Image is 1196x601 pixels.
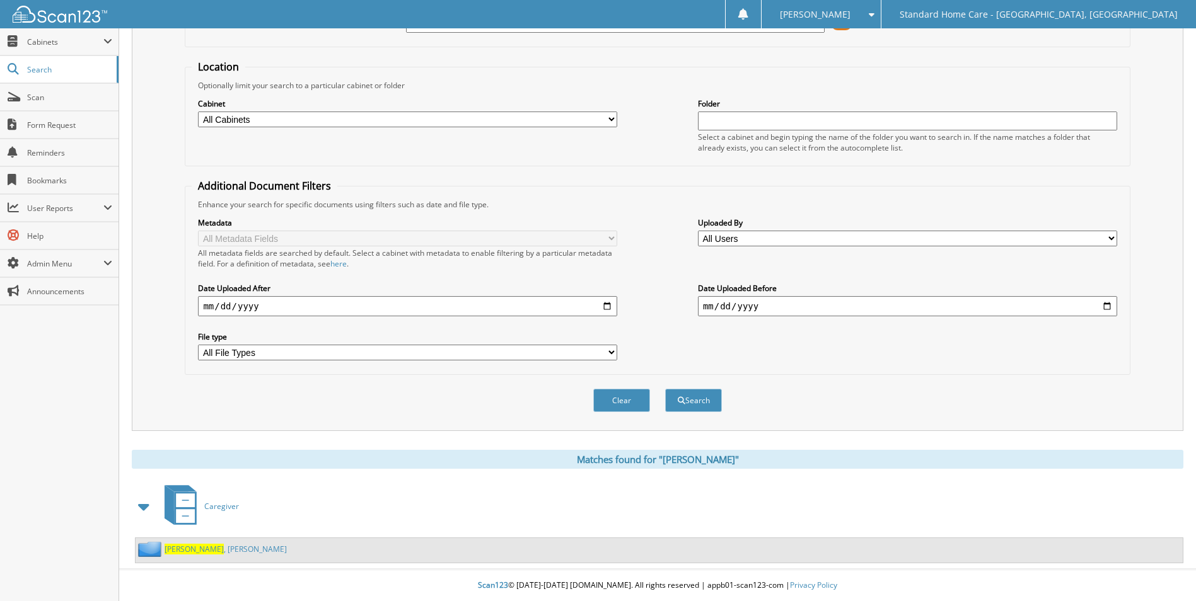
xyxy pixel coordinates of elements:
legend: Location [192,60,245,74]
span: Search [27,64,110,75]
span: Bookmarks [27,175,112,186]
span: Caregiver [204,501,239,512]
span: Form Request [27,120,112,130]
a: here [330,258,347,269]
a: Caregiver [157,481,239,531]
label: Uploaded By [698,217,1117,228]
span: [PERSON_NAME] [165,544,224,554]
span: User Reports [27,203,103,214]
span: Scan123 [478,580,508,590]
div: Matches found for "[PERSON_NAME]" [132,450,1183,469]
span: Announcements [27,286,112,297]
button: Search [665,389,722,412]
span: Reminders [27,147,112,158]
div: © [DATE]-[DATE] [DOMAIN_NAME]. All rights reserved | appb01-scan123-com | [119,570,1196,601]
button: Clear [593,389,650,412]
label: Metadata [198,217,617,228]
label: File type [198,331,617,342]
label: Cabinet [198,98,617,109]
span: Standard Home Care - [GEOGRAPHIC_DATA], [GEOGRAPHIC_DATA] [900,11,1178,18]
span: Help [27,231,112,241]
img: folder2.png [138,541,165,557]
span: Scan [27,92,112,103]
span: [PERSON_NAME] [780,11,851,18]
span: Cabinets [27,37,103,47]
legend: Additional Document Filters [192,179,337,193]
img: scan123-logo-white.svg [13,6,107,23]
label: Folder [698,98,1117,109]
div: All metadata fields are searched by default. Select a cabinet with metadata to enable filtering b... [198,248,617,269]
label: Date Uploaded Before [698,283,1117,294]
div: Select a cabinet and begin typing the name of the folder you want to search in. If the name match... [698,132,1117,153]
div: Enhance your search for specific documents using filters such as date and file type. [192,199,1123,210]
span: Admin Menu [27,258,103,269]
a: [PERSON_NAME], [PERSON_NAME] [165,544,287,554]
label: Date Uploaded After [198,283,617,294]
input: start [198,296,617,316]
div: Optionally limit your search to a particular cabinet or folder [192,80,1123,91]
input: end [698,296,1117,316]
a: Privacy Policy [790,580,837,590]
